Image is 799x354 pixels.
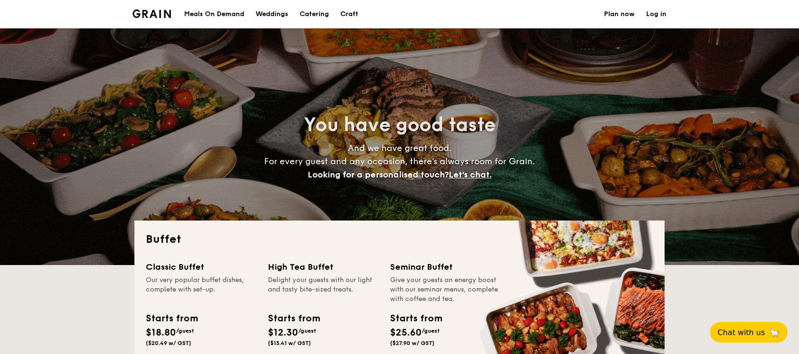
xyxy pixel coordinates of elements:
div: Seminar Buffet [390,260,501,274]
h2: Buffet [146,232,653,247]
div: Classic Buffet [146,260,257,274]
a: Logotype [133,9,171,18]
span: $18.80 [146,327,176,338]
span: And we have great food. For every guest and any occasion, there’s always room for Grain. [264,143,535,180]
span: /guest [176,327,194,334]
div: Our very popular buffet dishes, complete with set-up. [146,275,257,304]
div: High Tea Buffet [268,260,379,274]
span: You have good taste [304,114,496,136]
span: $12.30 [268,327,298,338]
div: Starts from [146,311,197,326]
span: ($20.49 w/ GST) [146,340,191,346]
div: Delight your guests with our light and tasty bite-sized treats. [268,275,379,304]
img: Grain [133,9,171,18]
span: $25.60 [390,327,422,338]
div: Give your guests an energy boost with our seminar menus, complete with coffee and tea. [390,275,501,304]
span: 🦙 [769,327,780,338]
span: ($27.90 w/ GST) [390,340,435,346]
span: Looking for a personalised touch? [308,169,449,180]
div: Starts from [268,311,320,326]
span: Let's chat. [449,169,492,180]
span: ($13.41 w/ GST) [268,340,311,346]
span: /guest [298,327,316,334]
button: Chat with us🦙 [710,322,788,343]
span: Chat with us [718,328,765,337]
span: /guest [422,327,440,334]
div: Starts from [390,311,442,326]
